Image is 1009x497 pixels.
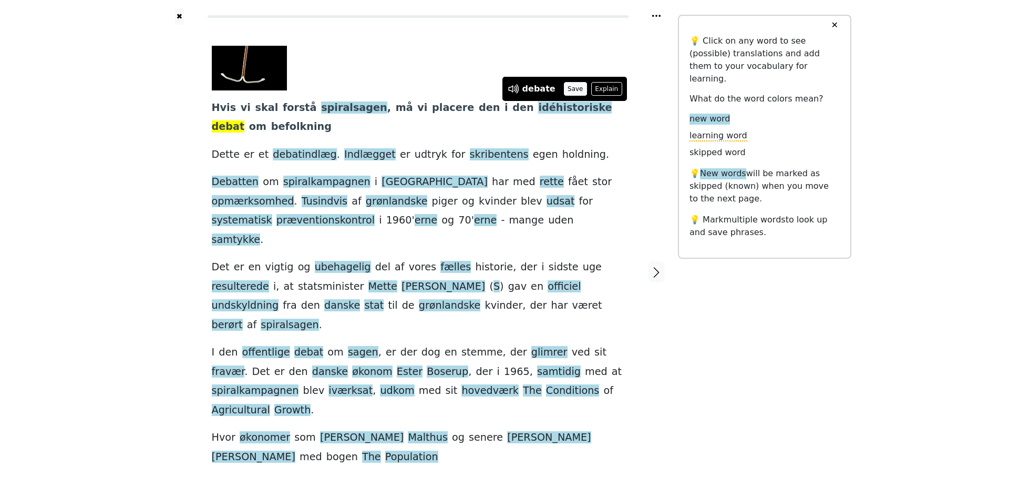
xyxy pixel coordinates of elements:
span: om [327,346,343,359]
span: i [273,280,276,293]
span: ubehagelig [315,261,371,274]
span: og [452,431,465,444]
span: historie [475,261,513,274]
span: Mette [368,280,397,293]
span: med [513,176,536,189]
span: Indlægget [344,148,396,161]
span: - [501,214,504,227]
button: ✕ [825,16,844,35]
span: stor [592,176,612,189]
span: , [276,280,279,293]
span: Tusindvis [302,195,347,208]
span: vores [409,261,436,274]
span: den [219,346,238,359]
span: et [259,148,269,161]
span: officiel [548,280,581,293]
span: at [284,280,294,293]
span: 1960 [386,214,412,227]
span: Det [212,261,230,274]
span: økonomer [240,431,290,444]
span: og [298,261,311,274]
span: sagen [348,346,378,359]
span: har [492,176,509,189]
span: der [400,346,417,359]
span: må [396,102,413,115]
span: , [530,366,533,379]
span: er [244,148,254,161]
span: rette [540,176,564,189]
span: med [419,384,441,398]
span: fået [568,176,588,189]
span: ) [500,280,504,293]
span: er [234,261,244,274]
span: været [572,299,602,312]
span: [PERSON_NAME] [212,451,295,464]
span: fælles [440,261,471,274]
span: ' [411,214,414,227]
span: af [395,261,405,274]
span: mange [509,214,544,227]
span: of [603,384,613,398]
span: i [541,261,544,274]
span: de [402,299,415,312]
span: der [520,261,537,274]
span: . [311,404,314,417]
span: stat [364,299,384,312]
span: blev [303,384,325,398]
span: statsminister [298,280,364,293]
span: S [493,280,500,293]
span: , [387,102,391,115]
span: [PERSON_NAME] [401,280,485,293]
span: Growth [274,404,311,417]
span: Det [252,366,270,379]
span: Malthus [408,431,448,444]
span: multiple words [724,215,786,225]
span: systematisk [212,214,272,227]
span: stemme [461,346,503,359]
span: . [606,148,609,161]
span: befolkning [271,120,332,134]
span: spiralsagen [261,319,318,332]
span: den [301,299,320,312]
span: sidste [549,261,579,274]
span: new word [689,114,730,125]
span: i [497,366,499,379]
div: debate [522,83,555,95]
span: for [451,148,465,161]
span: erne [474,214,497,227]
span: samtidig [537,366,581,379]
span: kvinder [485,299,523,312]
span: ' [471,214,474,227]
span: del [375,261,390,274]
span: Agricultural [212,404,270,417]
span: til [388,299,397,312]
span: , [503,346,506,359]
span: skal [255,102,279,115]
span: I [212,346,215,359]
span: og [441,214,454,227]
span: med [300,451,322,464]
span: spiralkampagnen [212,384,299,398]
span: New words [700,168,746,179]
button: Save [564,82,587,96]
span: den [289,366,307,379]
span: dog [421,346,440,359]
span: er [400,148,410,161]
span: undskyldning [212,299,279,312]
span: der [476,366,492,379]
span: Hvor [212,431,235,444]
span: egen [533,148,558,161]
span: grønlandske [366,195,428,208]
span: The [362,451,381,464]
img: 8b5a913331ddeb26a45c6d8a30a93e29 [212,46,287,90]
span: og [462,195,475,208]
span: , [373,384,376,398]
span: iværksat [328,384,373,398]
span: med [585,366,608,379]
span: berørt [212,319,243,332]
span: forstå [283,102,317,115]
span: er [274,366,285,379]
span: om [249,120,266,134]
span: offentlige [242,346,290,359]
span: [PERSON_NAME] [320,431,404,444]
